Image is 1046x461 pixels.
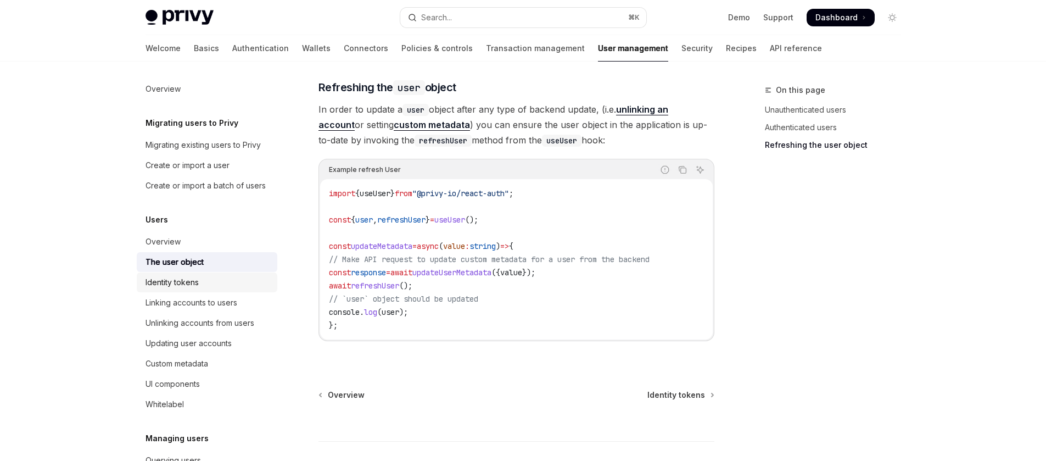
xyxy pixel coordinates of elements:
span: Overview [328,390,365,401]
code: user [393,80,425,95]
span: ; [509,188,513,198]
span: Identity tokens [647,390,705,401]
span: import [329,188,355,198]
span: { [351,215,355,225]
span: value [500,268,522,277]
a: Support [763,12,793,23]
a: Overview [137,232,277,252]
h5: Users [146,213,168,226]
span: await [329,281,351,291]
img: light logo [146,10,214,25]
a: unlinking an account [318,104,668,131]
span: user [355,215,373,225]
a: Connectors [344,35,388,62]
a: Authentication [232,35,289,62]
div: Overview [146,235,181,248]
div: Linking accounts to users [146,296,237,309]
a: API reference [770,35,822,62]
span: updateUserMetadata [412,268,491,277]
span: On this page [776,84,825,97]
span: } [426,215,430,225]
span: , [373,215,377,225]
div: Migrating existing users to Privy [146,138,261,152]
span: => [500,241,509,251]
span: In order to update a object after any type of backend update, (i.e. or setting ) you can ensure t... [318,102,714,148]
a: Demo [728,12,750,23]
a: Transaction management [486,35,585,62]
span: user [382,307,399,317]
button: Toggle dark mode [883,9,901,26]
span: log [364,307,377,317]
span: string [469,241,496,251]
div: Search... [421,11,452,24]
div: Overview [146,82,181,96]
div: Custom metadata [146,357,208,370]
span: const [329,268,351,277]
div: Example refresh User [329,163,401,177]
a: Overview [137,79,277,99]
span: (); [399,281,412,291]
h5: Managing users [146,432,209,445]
span: async [417,241,439,251]
span: (); [465,215,478,225]
a: Linking accounts to users [137,293,277,313]
a: Identity tokens [137,273,277,292]
div: UI components [146,377,200,391]
div: The user object [146,256,204,269]
a: custom metadata [394,119,470,131]
code: refreshUser [415,135,472,147]
a: Welcome [146,35,181,62]
span: const [329,215,351,225]
a: Authenticated users [765,119,910,136]
a: Custom metadata [137,354,277,374]
a: Whitelabel [137,395,277,414]
div: Updating user accounts [146,337,232,350]
span: : [465,241,469,251]
a: Dashboard [807,9,875,26]
a: The user object [137,252,277,272]
a: Identity tokens [647,390,713,401]
a: Create or import a user [137,155,277,175]
div: Create or import a user [146,159,230,172]
button: Copy the contents from the code block [675,163,690,177]
span: ( [439,241,443,251]
span: value [443,241,465,251]
span: updateMetadata [351,241,412,251]
code: useUser [542,135,581,147]
span: ) [496,241,500,251]
span: ( [377,307,382,317]
span: = [386,268,390,277]
span: "@privy-io/react-auth" [412,188,509,198]
a: Recipes [726,35,757,62]
span: useUser [360,188,390,198]
button: Report incorrect code [658,163,672,177]
span: console [329,307,360,317]
span: = [430,215,434,225]
span: await [390,268,412,277]
a: Unauthenticated users [765,101,910,119]
div: Whitelabel [146,398,184,411]
span: . [360,307,364,317]
a: User management [598,35,668,62]
span: { [355,188,360,198]
button: Ask AI [693,163,707,177]
span: }); [522,268,535,277]
span: // `user` object should be updated [329,294,478,304]
span: useUser [434,215,465,225]
a: Updating user accounts [137,334,277,353]
a: Overview [320,390,365,401]
span: ); [399,307,408,317]
a: Basics [194,35,219,62]
span: = [412,241,417,251]
code: user [402,104,429,116]
div: Create or import a batch of users [146,179,266,192]
div: Unlinking accounts from users [146,316,254,330]
span: Dashboard [815,12,858,23]
button: Open search [400,8,646,27]
a: Policies & controls [401,35,473,62]
span: const [329,241,351,251]
span: // Make API request to update custom metadata for a user from the backend [329,254,650,264]
span: response [351,268,386,277]
span: }; [329,320,338,330]
span: { [509,241,513,251]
